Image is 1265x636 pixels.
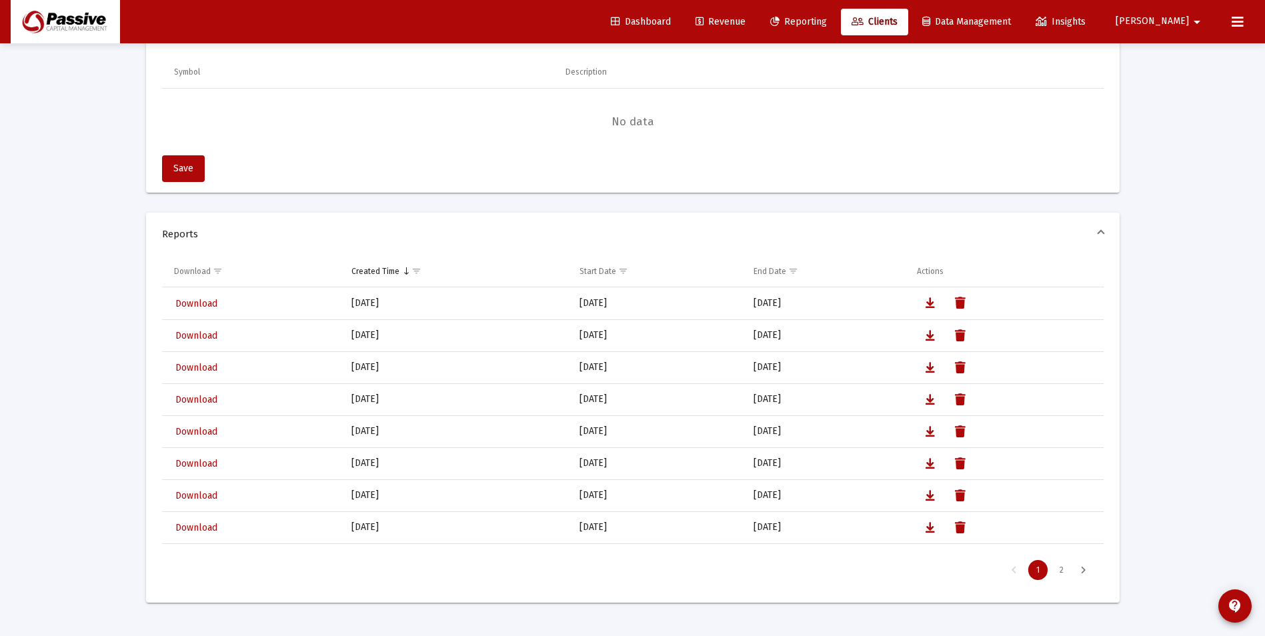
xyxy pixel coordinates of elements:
[788,266,798,276] span: Show filter options for column 'End Date'
[175,394,217,405] span: Download
[600,9,682,35] a: Dashboard
[770,16,827,27] span: Reporting
[162,255,1104,589] div: Data grid
[912,9,1022,35] a: Data Management
[351,489,561,502] div: [DATE]
[744,383,908,415] td: [DATE]
[570,319,744,351] td: [DATE]
[342,255,570,287] td: Column Created Time
[570,287,744,319] td: [DATE]
[175,426,217,437] span: Download
[173,163,193,174] span: Save
[570,543,744,575] td: [DATE]
[744,511,908,543] td: [DATE]
[696,16,746,27] span: Revenue
[1028,560,1048,580] div: Page 1
[146,213,1120,255] mat-expansion-panel-header: Reports
[351,266,399,277] div: Created Time
[618,266,628,276] span: Show filter options for column 'Start Date'
[162,56,1104,155] div: Data grid
[570,479,744,511] td: [DATE]
[852,16,898,27] span: Clients
[1189,9,1205,35] mat-icon: arrow_drop_down
[841,9,908,35] a: Clients
[570,255,744,287] td: Column Start Date
[1036,16,1086,27] span: Insights
[1003,560,1025,580] div: Previous Page
[570,415,744,447] td: [DATE]
[351,457,561,470] div: [DATE]
[917,266,944,277] div: Actions
[174,67,200,77] div: Symbol
[175,330,217,341] span: Download
[162,155,205,182] button: Save
[411,266,421,276] span: Show filter options for column 'Created Time'
[1227,598,1243,614] mat-icon: contact_support
[570,351,744,383] td: [DATE]
[556,56,1041,88] td: Column Description
[760,9,838,35] a: Reporting
[570,383,744,415] td: [DATE]
[162,227,1098,241] span: Reports
[162,56,557,88] td: Column Symbol
[351,297,561,310] div: [DATE]
[1072,560,1094,580] div: Next Page
[744,479,908,511] td: [DATE]
[579,266,616,277] div: Start Date
[1116,16,1189,27] span: [PERSON_NAME]
[744,351,908,383] td: [DATE]
[162,255,343,287] td: Column Download
[162,551,1104,589] div: Page Navigation
[213,266,223,276] span: Show filter options for column 'Download'
[1100,8,1221,35] button: [PERSON_NAME]
[162,115,1104,129] span: No data
[175,490,217,501] span: Download
[351,521,561,534] div: [DATE]
[174,266,211,277] div: Download
[922,16,1011,27] span: Data Management
[611,16,671,27] span: Dashboard
[175,522,217,533] span: Download
[908,255,1104,287] td: Column Actions
[351,329,561,342] div: [DATE]
[754,266,786,277] div: End Date
[175,362,217,373] span: Download
[744,255,908,287] td: Column End Date
[570,447,744,479] td: [DATE]
[1052,560,1072,580] div: Page 2
[744,319,908,351] td: [DATE]
[351,393,561,406] div: [DATE]
[1025,9,1096,35] a: Insights
[175,458,217,469] span: Download
[744,447,908,479] td: [DATE]
[565,67,607,77] div: Description
[744,287,908,319] td: [DATE]
[351,425,561,438] div: [DATE]
[146,255,1120,603] div: Reports
[744,543,908,575] td: [DATE]
[351,361,561,374] div: [DATE]
[685,9,756,35] a: Revenue
[175,298,217,309] span: Download
[21,9,110,35] img: Dashboard
[744,415,908,447] td: [DATE]
[570,511,744,543] td: [DATE]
